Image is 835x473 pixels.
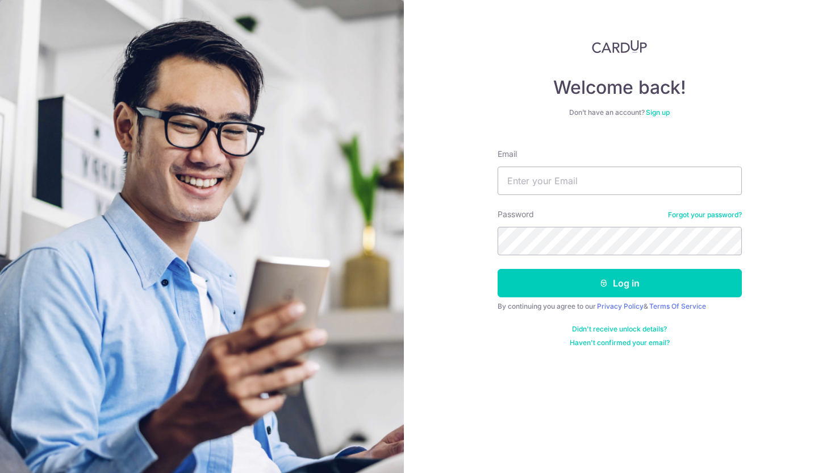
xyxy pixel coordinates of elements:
[498,302,742,311] div: By continuing you agree to our &
[498,76,742,99] h4: Welcome back!
[668,210,742,219] a: Forgot your password?
[498,108,742,117] div: Don’t have an account?
[572,325,667,334] a: Didn't receive unlock details?
[498,269,742,297] button: Log in
[646,108,670,117] a: Sign up
[498,209,534,220] label: Password
[498,148,517,160] label: Email
[592,40,648,53] img: CardUp Logo
[570,338,670,347] a: Haven't confirmed your email?
[498,167,742,195] input: Enter your Email
[597,302,644,310] a: Privacy Policy
[649,302,706,310] a: Terms Of Service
